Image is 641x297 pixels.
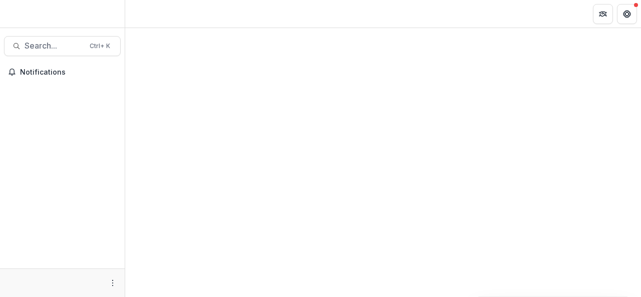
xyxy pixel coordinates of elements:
button: More [107,277,119,289]
span: Search... [25,41,84,51]
div: Ctrl + K [88,41,112,52]
nav: breadcrumb [129,7,172,21]
button: Notifications [4,64,121,80]
button: Search... [4,36,121,56]
button: Partners [593,4,613,24]
span: Notifications [20,68,117,77]
button: Get Help [617,4,637,24]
